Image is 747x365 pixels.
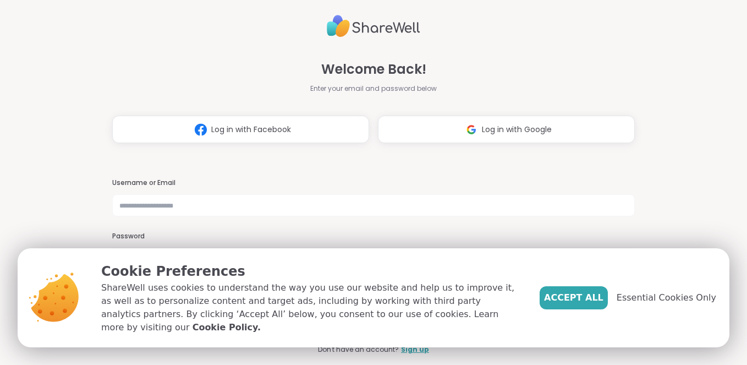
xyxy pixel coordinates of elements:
[112,232,635,241] h3: Password
[112,178,635,188] h3: Username or Email
[211,124,291,135] span: Log in with Facebook
[321,59,426,79] span: Welcome Back!
[101,281,522,334] p: ShareWell uses cookies to understand the way you use our website and help us to improve it, as we...
[482,124,552,135] span: Log in with Google
[461,119,482,140] img: ShareWell Logomark
[310,84,437,94] span: Enter your email and password below
[540,286,608,309] button: Accept All
[401,345,429,355] a: Sign up
[318,345,399,355] span: Don't have an account?
[190,119,211,140] img: ShareWell Logomark
[327,10,420,42] img: ShareWell Logo
[112,116,369,143] button: Log in with Facebook
[617,291,716,304] span: Essential Cookies Only
[193,321,261,334] a: Cookie Policy.
[101,262,522,281] p: Cookie Preferences
[378,116,635,143] button: Log in with Google
[544,291,603,304] span: Accept All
